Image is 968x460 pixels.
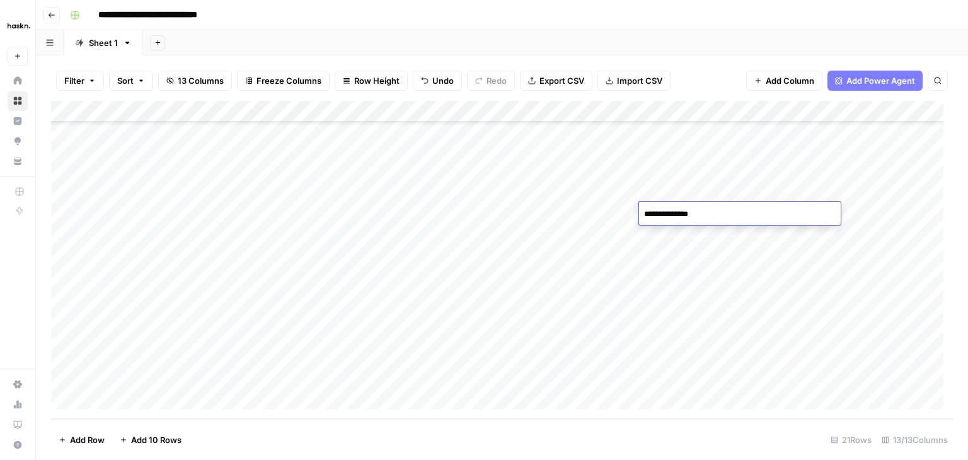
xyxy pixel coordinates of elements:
[8,435,28,455] button: Help + Support
[56,71,104,91] button: Filter
[335,71,408,91] button: Row Height
[64,74,84,87] span: Filter
[877,430,953,450] div: 13/13 Columns
[8,91,28,111] a: Browse
[467,71,515,91] button: Redo
[746,71,822,91] button: Add Column
[8,151,28,171] a: Your Data
[178,74,224,87] span: 13 Columns
[117,74,134,87] span: Sort
[8,415,28,435] a: Learning Hub
[51,430,112,450] button: Add Row
[520,71,592,91] button: Export CSV
[8,131,28,151] a: Opportunities
[487,74,507,87] span: Redo
[158,71,232,91] button: 13 Columns
[539,74,584,87] span: Export CSV
[89,37,118,49] div: Sheet 1
[8,394,28,415] a: Usage
[112,430,189,450] button: Add 10 Rows
[827,71,923,91] button: Add Power Agent
[8,10,28,42] button: Workspace: Haskn
[766,74,814,87] span: Add Column
[8,111,28,131] a: Insights
[237,71,330,91] button: Freeze Columns
[8,374,28,394] a: Settings
[826,430,877,450] div: 21 Rows
[354,74,400,87] span: Row Height
[256,74,321,87] span: Freeze Columns
[8,14,30,37] img: Haskn Logo
[131,434,181,446] span: Add 10 Rows
[413,71,462,91] button: Undo
[597,71,671,91] button: Import CSV
[109,71,153,91] button: Sort
[70,434,105,446] span: Add Row
[846,74,915,87] span: Add Power Agent
[432,74,454,87] span: Undo
[8,71,28,91] a: Home
[617,74,662,87] span: Import CSV
[64,30,142,55] a: Sheet 1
